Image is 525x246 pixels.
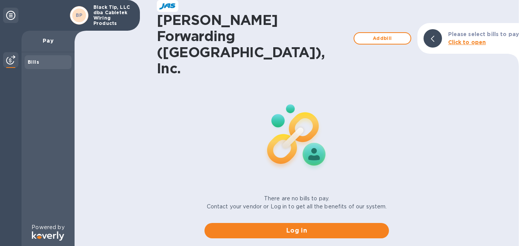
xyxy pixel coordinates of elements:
[93,5,132,26] p: Black Tip, LLC dba Cabletek Wiring Products
[28,59,39,65] b: Bills
[204,223,389,238] button: Log in
[354,32,411,45] button: Addbill
[28,37,68,45] p: Pay
[76,12,83,18] b: BP
[157,12,350,76] h1: [PERSON_NAME] Forwarding ([GEOGRAPHIC_DATA]), Inc.
[211,226,383,235] span: Log in
[448,39,486,45] b: Click to open
[361,34,404,43] span: Add bill
[207,195,387,211] p: There are no bills to pay. Contact your vendor or Log in to get all the benefits of our system.
[32,231,64,241] img: Logo
[32,223,64,231] p: Powered by
[448,31,519,37] b: Please select bills to pay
